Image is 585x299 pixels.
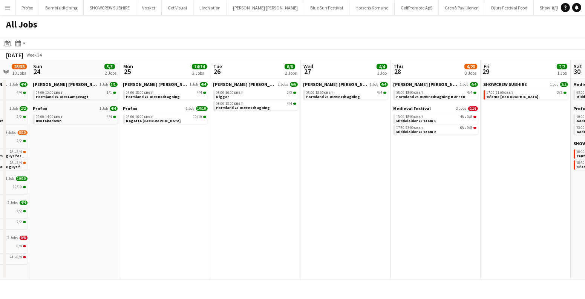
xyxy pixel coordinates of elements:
span: Week 34 [25,52,44,58]
button: Get Visual [162,0,193,15]
button: Grenå Pavillionen [439,0,485,15]
button: Profox [15,0,39,15]
button: Bambi udlejning [39,0,84,15]
div: [DATE] [6,51,23,59]
button: Djurs Festival Food [485,0,534,15]
button: Værket [136,0,162,15]
button: SHOWCREW SUBHIRE [84,0,136,15]
button: Horsens Komune [349,0,395,15]
button: LiveNation [193,0,227,15]
button: [PERSON_NAME] [PERSON_NAME] [227,0,304,15]
button: Blue Sun Festival [304,0,349,15]
button: GolfPromote ApS [395,0,439,15]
